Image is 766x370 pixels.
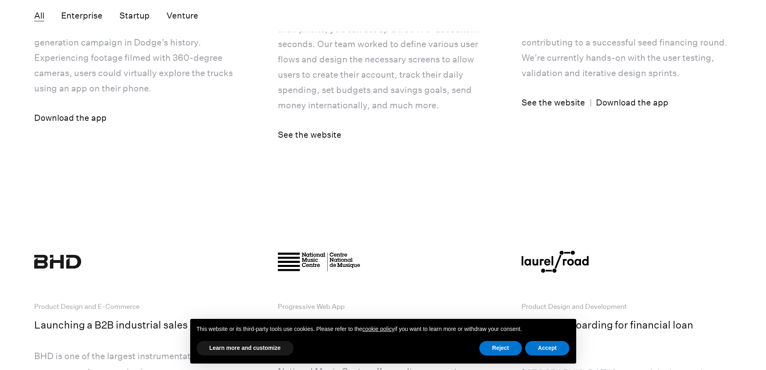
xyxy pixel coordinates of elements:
[522,95,585,111] a: See the website
[596,95,668,111] a: Download the app
[589,97,592,107] span: |
[34,299,141,314] div: Product Design and E-Commerce
[119,10,150,21] button: Startup
[522,242,622,282] img: Laurel Road
[166,10,198,21] button: Venture
[278,242,378,282] img: National Music Centre
[278,299,346,314] div: Progressive Web App
[34,10,44,21] button: All
[34,242,135,282] img: BHD
[522,316,731,350] h5: Simple onboarding for financial loan products
[61,10,103,21] button: Enterprise
[34,110,107,126] a: Download the app
[184,312,583,370] div: Notice
[278,127,341,143] a: See the website
[525,341,570,356] button: Accept
[362,326,394,332] a: cookie policy
[197,341,294,356] button: Learn more and customize
[479,341,522,356] button: Reject
[522,299,628,314] div: Product Design and Development
[190,319,576,340] div: This website or its third-party tools use cookies. Please refer to the if you want to learn more ...
[34,316,228,333] h5: Launching a B2B industrial sales channel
